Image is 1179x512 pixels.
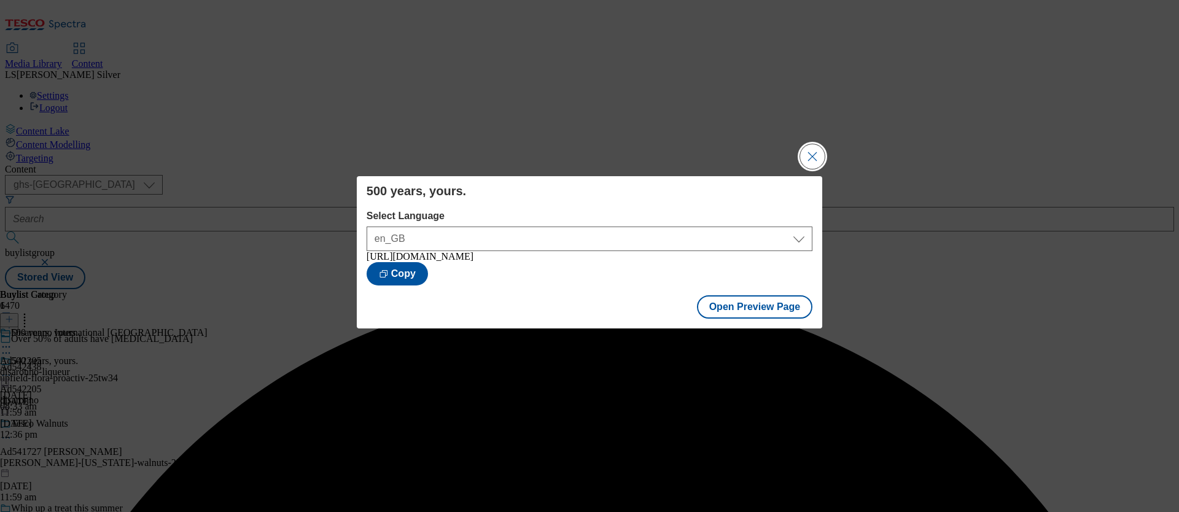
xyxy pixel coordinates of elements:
h4: 500 years, yours. [367,184,812,198]
button: Copy [367,262,428,285]
div: [URL][DOMAIN_NAME] [367,251,812,262]
button: Open Preview Page [697,295,813,319]
label: Select Language [367,211,812,222]
div: Modal [357,176,822,328]
button: Close Modal [800,144,825,169]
